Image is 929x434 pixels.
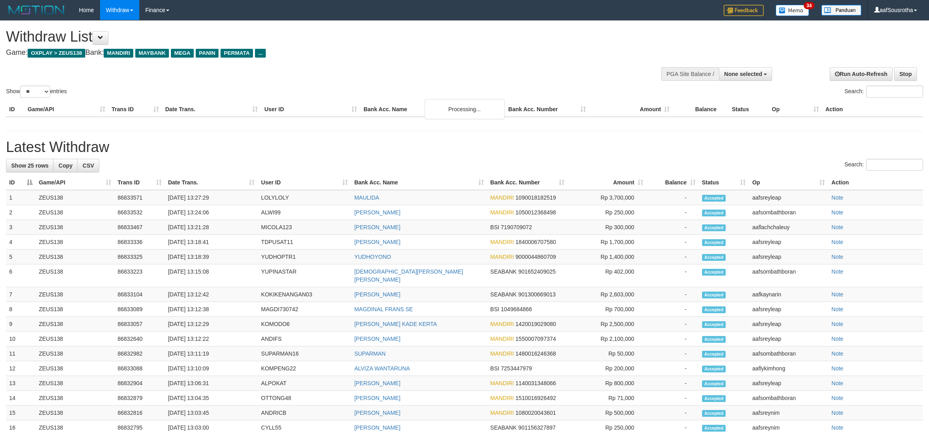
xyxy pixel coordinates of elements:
a: Note [831,336,843,342]
th: Game/API: activate to sort column ascending [36,175,114,190]
span: Copy 1420019029080 to clipboard [516,321,556,327]
span: MEGA [171,49,194,58]
th: ID [6,102,24,117]
span: Copy 7190709072 to clipboard [501,224,532,230]
td: aafsreyleap [749,235,828,250]
td: aafsreynim [749,406,828,420]
td: - [646,376,699,391]
span: SEABANK [490,291,517,298]
span: Accepted [702,195,726,202]
span: Accepted [702,425,726,432]
a: ALVIZA WANTARUNA [354,365,410,372]
td: Rp 2,100,000 [568,332,646,346]
td: ALPOKAT [258,376,351,391]
td: OTTONG48 [258,391,351,406]
span: MANDIRI [490,209,514,216]
td: [DATE] 13:12:42 [165,287,258,302]
td: 86833057 [114,317,165,332]
td: 4 [6,235,36,250]
td: aafsreyleap [749,250,828,264]
span: PANIN [196,49,219,58]
span: Accepted [702,269,726,276]
td: [DATE] 13:12:22 [165,332,258,346]
img: panduan.png [821,5,861,16]
a: SUPARMAN [354,350,385,357]
td: 7 [6,287,36,302]
span: SEABANK [490,268,517,275]
th: Op [768,102,822,117]
h4: Game: Bank: [6,49,611,57]
span: Show 25 rows [11,162,48,169]
td: Rp 300,000 [568,220,646,235]
td: 86833336 [114,235,165,250]
td: Rp 1,700,000 [568,235,646,250]
th: Date Trans. [162,102,261,117]
td: KOMPENG22 [258,361,351,376]
span: Accepted [702,336,726,343]
td: [DATE] 13:12:38 [165,302,258,317]
td: 1 [6,190,36,205]
td: - [646,346,699,361]
th: Action [828,175,923,190]
td: aafkaynarin [749,287,828,302]
td: 86833088 [114,361,165,376]
span: ... [255,49,266,58]
td: - [646,264,699,287]
td: - [646,317,699,332]
td: ZEUS138 [36,235,114,250]
td: 12 [6,361,36,376]
td: Rp 1,400,000 [568,250,646,264]
select: Showentries [20,86,50,98]
img: Feedback.jpg [724,5,764,16]
td: KOMODO6 [258,317,351,332]
td: 14 [6,391,36,406]
td: - [646,302,699,317]
a: Note [831,306,843,312]
td: 86832879 [114,391,165,406]
td: - [646,406,699,420]
span: 34 [804,2,815,9]
th: Status [728,102,768,117]
a: Note [831,224,843,230]
label: Search: [845,159,923,171]
th: User ID [261,102,360,117]
td: ZEUS138 [36,332,114,346]
th: Bank Acc. Number: activate to sort column ascending [487,175,568,190]
th: Date Trans.: activate to sort column ascending [165,175,258,190]
th: Op: activate to sort column ascending [749,175,828,190]
a: Show 25 rows [6,159,54,172]
a: Note [831,365,843,372]
td: SUPARMAN16 [258,346,351,361]
td: ZEUS138 [36,264,114,287]
td: ANDRICB [258,406,351,420]
a: Note [831,380,843,386]
td: 6 [6,264,36,287]
div: PGA Site Balance / [661,67,719,81]
td: YUPINASTAR [258,264,351,287]
th: Amount [589,102,673,117]
span: MANDIRI [490,239,514,245]
span: Copy 1050012368498 to clipboard [516,209,556,216]
td: Rp 402,000 [568,264,646,287]
span: None selected [724,71,762,77]
td: ZEUS138 [36,361,114,376]
a: YUDHOYONO [354,254,391,260]
span: MANDIRI [490,395,514,401]
span: Copy 1840006707580 to clipboard [516,239,556,245]
td: [DATE] 13:15:08 [165,264,258,287]
a: Note [831,395,843,401]
td: 2 [6,205,36,220]
td: 86833467 [114,220,165,235]
td: ZEUS138 [36,376,114,391]
a: Note [831,268,843,275]
td: [DATE] 13:24:06 [165,205,258,220]
td: ZEUS138 [36,391,114,406]
a: [PERSON_NAME] KADE KERTA [354,321,437,327]
a: Note [831,291,843,298]
td: [DATE] 13:12:29 [165,317,258,332]
td: aafsombathboran [749,391,828,406]
span: MANDIRI [490,254,514,260]
td: 86833532 [114,205,165,220]
td: 86833104 [114,287,165,302]
span: Copy 9000044860709 to clipboard [516,254,556,260]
